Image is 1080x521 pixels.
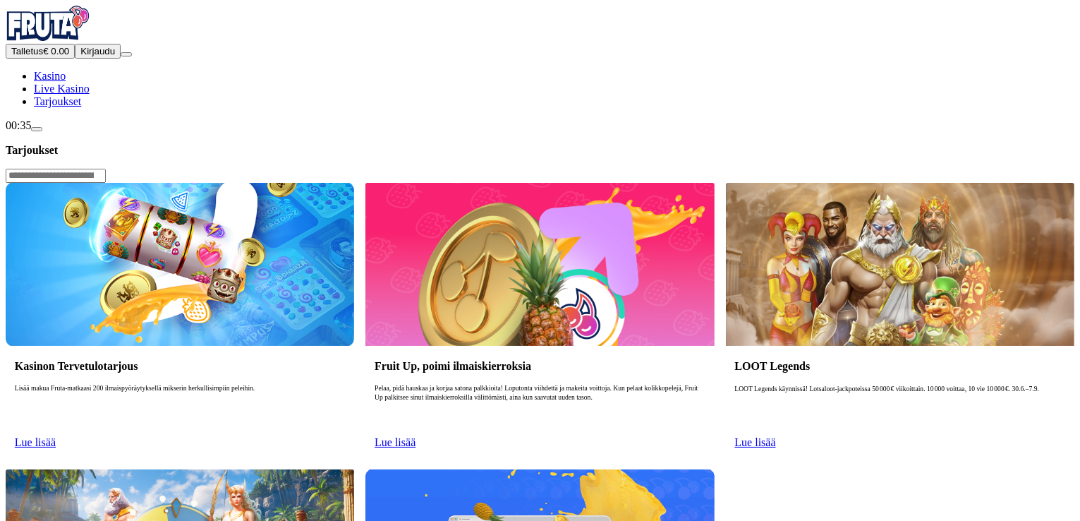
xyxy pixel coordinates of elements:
p: Lisää makua Fruta-matkaasi 200 ilmaispyöräytyksellä mikserin herkullisimpiin peleihin. [15,384,346,429]
a: Lue lisää [734,436,775,448]
nav: Main menu [6,70,1074,108]
button: Kirjaudu [75,44,121,59]
span: € 0.00 [43,46,69,56]
img: Fruta [6,6,90,41]
a: Live Kasino [34,83,90,95]
a: Fruta [6,31,90,43]
span: 00:35 [6,119,31,131]
span: Kirjaudu [80,46,115,56]
button: Talletusplus icon€ 0.00 [6,44,75,59]
button: menu [121,52,132,56]
a: Lue lisää [15,436,56,448]
input: Search [6,169,106,183]
h3: Kasinon Tervetulotarjous [15,359,346,373]
img: LOOT Legends [726,183,1074,346]
a: Kasino [34,70,66,82]
img: Fruit Up, poimi ilmaiskierroksia [365,183,714,346]
h3: Tarjoukset [6,143,1074,157]
img: Kasinon Tervetulotarjous [6,183,354,346]
a: Lue lisää [375,436,415,448]
a: Tarjoukset [34,95,81,107]
h3: Fruit Up, poimi ilmaiskierroksia [375,359,705,373]
button: live-chat [31,127,42,131]
p: LOOT Legends käynnissä! Lotsaloot‑jackpoteissa 50 000 € viikoittain. 10 000 voittaa, 10 vie 10 00... [734,385,1065,430]
nav: Primary [6,6,1074,108]
p: Pelaa, pidä hauskaa ja korjaa satona palkkioita! Loputonta viihdettä ja makeita voittoja. Kun pel... [375,384,705,429]
h3: LOOT Legends [734,359,1065,373]
span: Talletus [11,46,43,56]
